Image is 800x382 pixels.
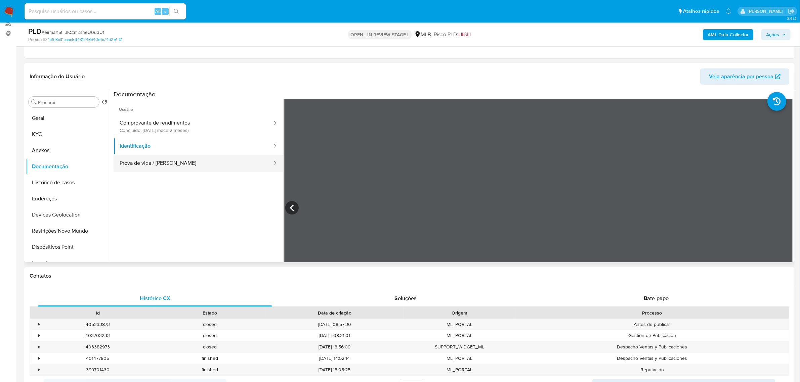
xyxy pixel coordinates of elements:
span: s [164,8,166,14]
span: Risco PLD: [434,31,471,38]
div: closed [154,330,265,341]
div: ML_PORTAL [404,319,515,330]
h1: Contatos [30,273,789,279]
button: Procurar [31,99,37,105]
b: PLD [28,26,42,37]
div: closed [154,341,265,352]
input: Procurar [38,99,96,105]
div: Gestión de Publicación [515,330,789,341]
button: Devices Geolocation [26,207,110,223]
button: KYC [26,126,110,142]
button: AML Data Collector [703,29,753,40]
div: • [38,332,40,339]
div: [DATE] 08:57:30 [266,319,404,330]
p: OPEN - IN REVIEW STAGE I [348,30,412,39]
span: Veja aparência por pessoa [709,68,773,85]
button: Anexos [26,142,110,158]
b: AML Data Collector [708,29,749,40]
div: 399701430 [42,364,154,375]
div: 403703233 [42,330,154,341]
button: Ações [761,29,791,40]
button: Histórico de casos [26,175,110,191]
button: Endereços [26,191,110,207]
div: • [38,367,40,373]
div: SUPPORT_WIDGET_ML [404,341,515,352]
div: ML_PORTAL [404,353,515,364]
b: Person ID [28,37,47,43]
p: jhonata.costa@mercadolivre.com [748,8,786,14]
span: Ações [766,29,779,40]
button: search-icon [169,7,183,16]
div: Origem [408,309,511,316]
h1: Informação do Usuário [30,73,85,80]
div: Despacho Ventas y Publicaciones [515,353,789,364]
div: 405233873 [42,319,154,330]
div: [DATE] 15:05:25 [266,364,404,375]
button: Geral [26,110,110,126]
a: Notificações [726,8,731,14]
div: Estado [158,309,261,316]
div: finished [154,364,265,375]
div: 401477805 [42,353,154,364]
div: Id [46,309,149,316]
div: Processo [520,309,784,316]
span: # eirmaX5tFJKCtmZsheU0u3Uf [42,29,104,36]
button: Restrições Novo Mundo [26,223,110,239]
div: Data de criação [270,309,399,316]
span: Alt [155,8,161,14]
div: • [38,344,40,350]
button: Retornar ao pedido padrão [102,99,107,107]
div: closed [154,319,265,330]
div: ML_PORTAL [404,364,515,375]
span: Histórico CX [140,294,170,302]
div: [DATE] 14:52:14 [266,353,404,364]
button: Veja aparência por pessoa [700,68,789,85]
button: Documentação [26,158,110,175]
div: Despacho Ventas y Publicaciones [515,341,789,352]
div: 403382973 [42,341,154,352]
button: Dispositivos Point [26,239,110,255]
span: 3.161.2 [787,16,797,21]
div: [DATE] 13:56:09 [266,341,404,352]
button: Investimentos [26,255,110,271]
div: MLB [414,31,431,38]
div: • [38,355,40,362]
span: HIGH [459,31,471,38]
div: ML_PORTAL [404,330,515,341]
div: Antes de publicar [515,319,789,330]
span: Atalhos rápidos [683,8,719,15]
span: Soluções [394,294,417,302]
input: Pesquise usuários ou casos... [25,7,186,16]
a: Sair [788,8,795,15]
div: • [38,321,40,328]
div: [DATE] 08:31:01 [266,330,404,341]
div: Reputación [515,364,789,375]
div: finished [154,353,265,364]
a: 1b6f3c31ccac59431243d40e1c74d2e1 [48,37,122,43]
span: Bate-papo [644,294,669,302]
